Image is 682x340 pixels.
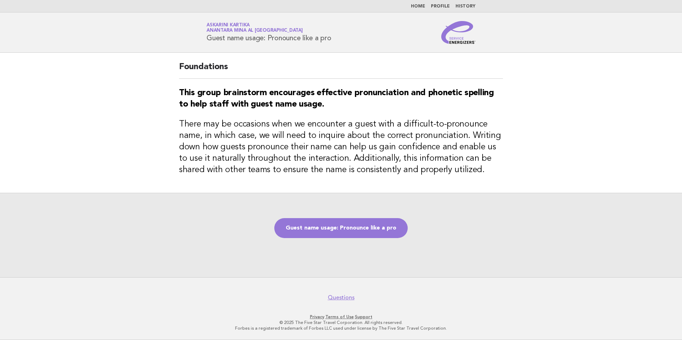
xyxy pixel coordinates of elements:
[325,314,354,319] a: Terms of Use
[207,23,303,33] a: Askarini KartikaAnantara Mina al [GEOGRAPHIC_DATA]
[207,29,303,33] span: Anantara Mina al [GEOGRAPHIC_DATA]
[179,119,503,176] h3: There may be occasions when we encounter a guest with a difficult-to-pronounce name, in which cas...
[411,4,425,9] a: Home
[123,320,559,325] p: © 2025 The Five Star Travel Corporation. All rights reserved.
[274,218,408,238] a: Guest name usage: Pronounce like a pro
[455,4,475,9] a: History
[123,325,559,331] p: Forbes is a registered trademark of Forbes LLC used under license by The Five Star Travel Corpora...
[123,314,559,320] p: · ·
[431,4,450,9] a: Profile
[179,89,494,109] strong: This group brainstorm encourages effective pronunciation and phonetic spelling to help staff with...
[441,21,475,44] img: Service Energizers
[355,314,372,319] a: Support
[310,314,324,319] a: Privacy
[207,23,331,42] h1: Guest name usage: Pronounce like a pro
[179,61,503,79] h2: Foundations
[328,294,355,301] a: Questions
